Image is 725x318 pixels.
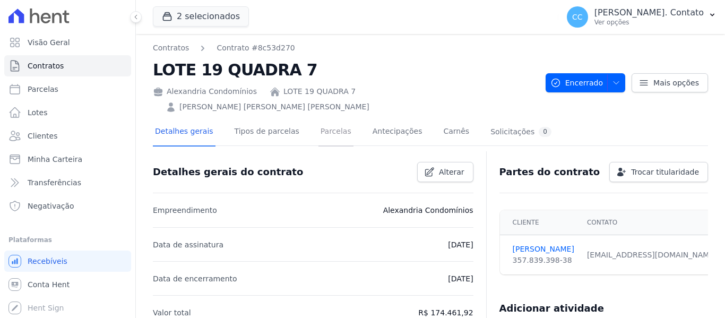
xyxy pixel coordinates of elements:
[28,177,81,188] span: Transferências
[383,204,473,217] p: Alexandria Condomínios
[4,195,131,217] a: Negativação
[448,238,473,251] p: [DATE]
[28,107,48,118] span: Lotes
[513,255,574,266] div: 357.839.398-38
[4,125,131,147] a: Clientes
[4,149,131,170] a: Minha Carteira
[4,55,131,76] a: Contratos
[153,58,537,82] h2: LOTE 19 QUADRA 7
[4,79,131,100] a: Parcelas
[488,118,554,147] a: Solicitações0
[4,251,131,272] a: Recebíveis
[28,201,74,211] span: Negativação
[318,118,353,147] a: Parcelas
[153,42,537,54] nav: Breadcrumb
[448,272,473,285] p: [DATE]
[28,154,82,165] span: Minha Carteira
[153,6,249,27] button: 2 selecionados
[609,162,708,182] a: Trocar titularidade
[500,210,581,235] th: Cliente
[28,37,70,48] span: Visão Geral
[632,73,708,92] a: Mais opções
[28,131,57,141] span: Clientes
[283,86,356,97] a: LOTE 19 QUADRA 7
[153,42,189,54] a: Contratos
[28,256,67,267] span: Recebíveis
[179,101,369,113] a: [PERSON_NAME] [PERSON_NAME] [PERSON_NAME]
[631,167,699,177] span: Trocar titularidade
[441,118,471,147] a: Carnês
[558,2,725,32] button: CC [PERSON_NAME]. Contato Ver opções
[153,272,237,285] p: Data de encerramento
[572,13,583,21] span: CC
[4,274,131,295] a: Conta Hent
[8,234,127,246] div: Plataformas
[153,238,223,251] p: Data de assinatura
[28,61,64,71] span: Contratos
[4,32,131,53] a: Visão Geral
[439,167,464,177] span: Alterar
[594,7,704,18] p: [PERSON_NAME]. Contato
[153,118,215,147] a: Detalhes gerais
[153,166,303,178] h3: Detalhes gerais do contrato
[217,42,295,54] a: Contrato #8c53d270
[490,127,551,137] div: Solicitações
[513,244,574,255] a: [PERSON_NAME]
[539,127,551,137] div: 0
[153,86,257,97] div: Alexandria Condomínios
[4,102,131,123] a: Lotes
[499,302,604,315] h3: Adicionar atividade
[653,78,699,88] span: Mais opções
[370,118,425,147] a: Antecipações
[417,162,473,182] a: Alterar
[28,84,58,94] span: Parcelas
[550,73,603,92] span: Encerrado
[594,18,704,27] p: Ver opções
[4,172,131,193] a: Transferências
[153,42,295,54] nav: Breadcrumb
[28,279,70,290] span: Conta Hent
[499,166,600,178] h3: Partes do contrato
[153,204,217,217] p: Empreendimento
[232,118,301,147] a: Tipos de parcelas
[546,73,625,92] button: Encerrado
